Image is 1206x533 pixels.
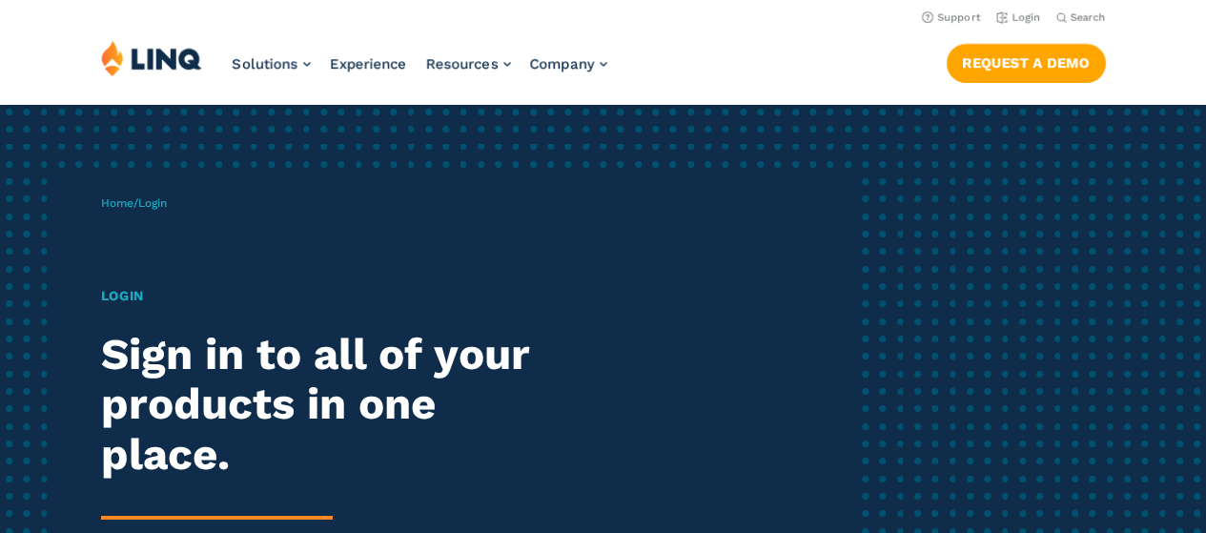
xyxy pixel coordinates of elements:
nav: Button Navigation [947,40,1106,82]
span: Login [138,196,167,210]
span: / [101,196,167,210]
a: Login [996,11,1041,24]
span: Solutions [233,55,298,72]
span: Search [1071,11,1106,24]
img: LINQ | K‑12 Software [101,40,202,76]
button: Open Search Bar [1056,10,1106,25]
a: Experience [330,55,407,72]
a: Request a Demo [947,44,1106,82]
nav: Primary Navigation [233,40,607,103]
a: Support [922,11,981,24]
span: Resources [426,55,499,72]
h2: Sign in to all of your products in one place. [101,330,565,481]
h1: Login [101,286,565,306]
a: Solutions [233,55,311,72]
span: Company [530,55,595,72]
a: Home [101,196,133,210]
a: Resources [426,55,511,72]
a: Company [530,55,607,72]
